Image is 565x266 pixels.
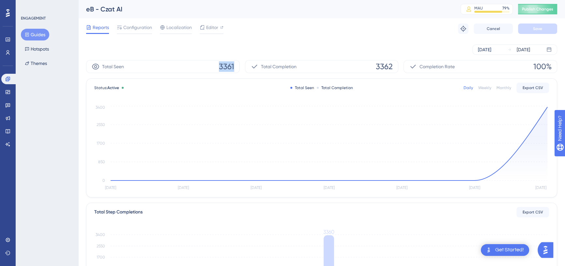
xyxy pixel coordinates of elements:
div: Open Get Started! checklist [481,244,529,256]
tspan: 1700 [97,255,105,259]
button: Hotspots [21,43,53,55]
tspan: [DATE] [251,185,262,190]
button: Export CSV [516,83,549,93]
tspan: [DATE] [535,185,546,190]
span: Export CSV [523,85,543,90]
button: Themes [21,57,51,69]
tspan: 850 [98,160,105,164]
button: Publish Changes [518,4,557,14]
button: Save [518,23,557,34]
div: Daily [464,85,473,90]
div: ENGAGEMENT [21,16,46,21]
tspan: [DATE] [178,185,189,190]
button: Export CSV [516,207,549,217]
tspan: [DATE] [105,185,116,190]
span: Save [533,26,542,31]
span: Cancel [487,26,500,31]
span: Total Completion [261,63,297,70]
tspan: 2550 [97,122,105,127]
tspan: [DATE] [469,185,480,190]
span: Configuration [123,23,152,31]
span: Reports [93,23,109,31]
tspan: [DATE] [396,185,407,190]
button: Guides [21,29,49,40]
div: MAU [474,6,483,11]
div: Weekly [478,85,491,90]
div: [DATE] [517,46,530,54]
span: Localization [166,23,192,31]
tspan: 0 [102,178,105,183]
div: Total Step Completions [94,208,143,216]
div: 79 % [502,6,510,11]
div: Total Seen [290,85,314,90]
iframe: UserGuiding AI Assistant Launcher [538,240,557,260]
tspan: [DATE] [324,185,335,190]
span: Status: [94,85,119,90]
span: Publish Changes [522,7,553,12]
span: Total Seen [102,63,124,70]
img: launcher-image-alternative-text [485,246,493,254]
div: Get Started! [495,246,524,254]
tspan: 2550 [97,244,105,248]
button: Cancel [474,23,513,34]
span: 3362 [376,61,393,72]
div: eB - Czat AI [86,5,444,14]
tspan: 1700 [97,141,105,146]
span: 100% [533,61,552,72]
span: 3361 [219,61,234,72]
tspan: 3400 [96,105,105,110]
tspan: 3400 [96,232,105,237]
div: Total Completion [317,85,353,90]
div: [DATE] [478,46,491,54]
div: Monthly [496,85,511,90]
span: Completion Rate [420,63,455,70]
span: Active [107,86,119,90]
span: Need Help? [15,2,41,9]
span: Export CSV [523,210,543,215]
tspan: 3360 [323,229,334,235]
span: Editor [206,23,218,31]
